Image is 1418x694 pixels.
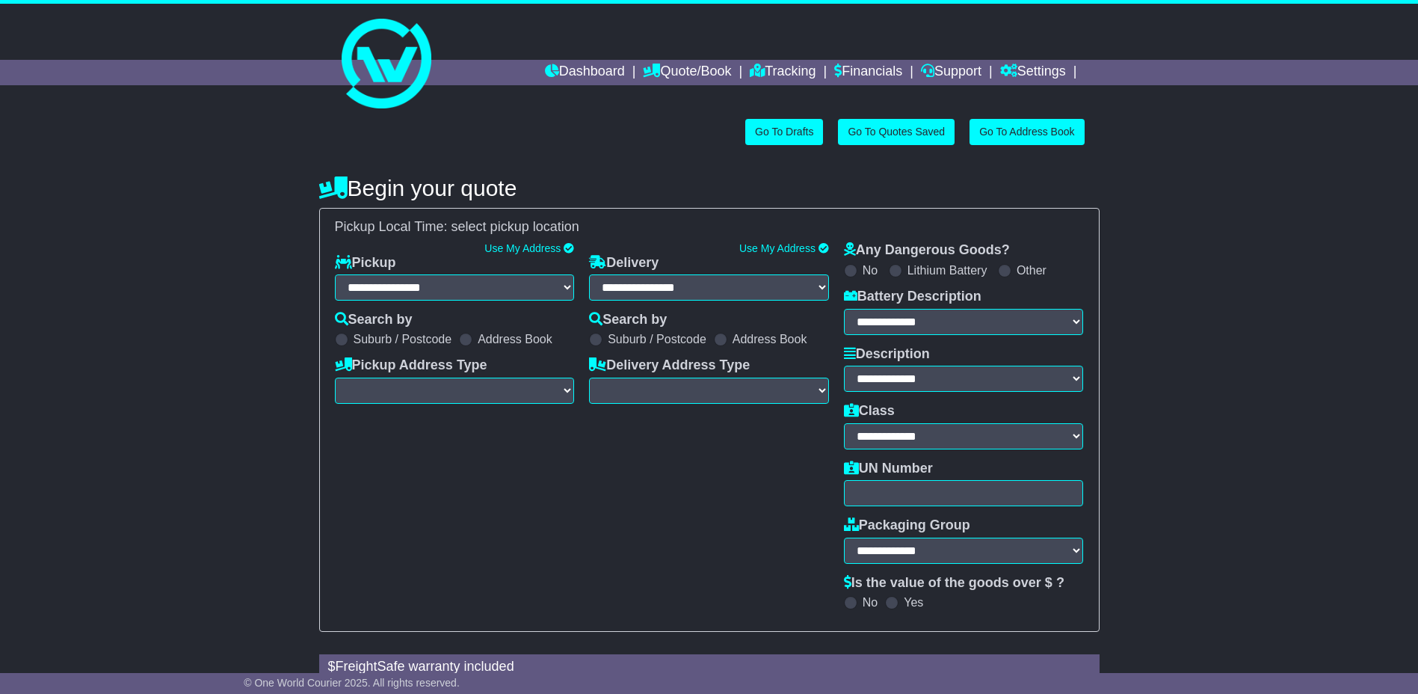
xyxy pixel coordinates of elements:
[904,595,923,609] label: Yes
[335,357,487,374] label: Pickup Address Type
[750,60,816,85] a: Tracking
[838,119,955,145] a: Go To Quotes Saved
[844,346,930,363] label: Description
[970,119,1084,145] a: Go To Address Book
[589,255,659,271] label: Delivery
[589,312,667,328] label: Search by
[327,219,1091,236] div: Pickup Local Time:
[451,219,579,234] span: select pickup location
[863,263,878,277] label: No
[319,176,1100,200] h4: Begin your quote
[589,357,750,374] label: Delivery Address Type
[844,289,981,305] label: Battery Description
[733,332,807,346] label: Address Book
[907,263,987,277] label: Lithium Battery
[844,461,933,477] label: UN Number
[844,403,895,420] label: Class
[321,659,1098,675] div: $ FreightSafe warranty included
[478,332,552,346] label: Address Book
[844,518,970,534] label: Packaging Group
[863,595,878,609] label: No
[1017,263,1046,277] label: Other
[739,242,816,254] a: Use My Address
[834,60,902,85] a: Financials
[745,119,823,145] a: Go To Drafts
[335,312,413,328] label: Search by
[608,332,706,346] label: Suburb / Postcode
[335,255,396,271] label: Pickup
[484,242,561,254] a: Use My Address
[354,332,452,346] label: Suburb / Postcode
[921,60,981,85] a: Support
[545,60,625,85] a: Dashboard
[643,60,731,85] a: Quote/Book
[844,242,1010,259] label: Any Dangerous Goods?
[1000,60,1066,85] a: Settings
[844,575,1064,592] label: Is the value of the goods over $ ?
[244,677,460,689] span: © One World Courier 2025. All rights reserved.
